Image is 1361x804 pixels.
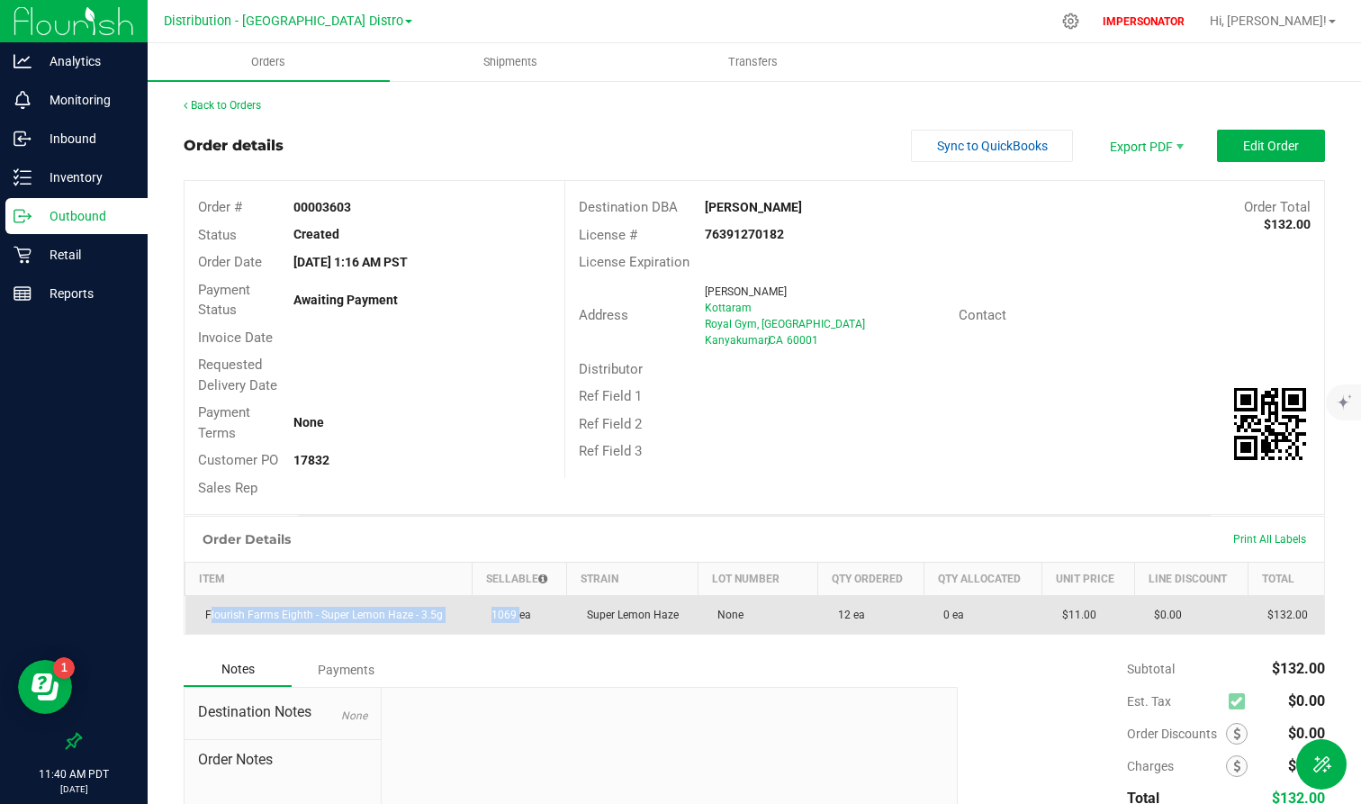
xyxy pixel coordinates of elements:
[704,54,802,70] span: Transfers
[567,563,698,596] th: Strain
[1243,139,1299,153] span: Edit Order
[341,709,367,722] span: None
[1091,130,1199,162] li: Export PDF
[767,334,769,347] span: ,
[198,227,237,243] span: Status
[185,563,473,596] th: Item
[198,254,262,270] span: Order Date
[184,99,261,112] a: Back to Orders
[787,334,818,347] span: 60001
[198,199,242,215] span: Order #
[1210,14,1327,28] span: Hi, [PERSON_NAME]!
[198,480,257,496] span: Sales Rep
[1244,199,1311,215] span: Order Total
[196,609,443,621] span: Flourish Farms Eighth - Super Lemon Haze - 3.5g
[698,563,818,596] th: Lot Number
[292,654,400,686] div: Payments
[937,139,1048,153] span: Sync to QuickBooks
[14,130,32,148] inline-svg: Inbound
[14,246,32,264] inline-svg: Retail
[184,135,284,157] div: Order details
[1127,694,1221,709] span: Est. Tax
[293,200,351,214] strong: 00003603
[293,293,398,307] strong: Awaiting Payment
[198,749,367,771] span: Order Notes
[1288,725,1325,742] span: $0.00
[293,453,329,467] strong: 17832
[148,43,390,81] a: Orders
[14,168,32,186] inline-svg: Inventory
[32,283,140,304] p: Reports
[53,657,75,679] iframe: Resource center unread badge
[769,334,783,347] span: CA
[198,701,367,723] span: Destination Notes
[8,766,140,782] p: 11:40 AM PDT
[32,167,140,188] p: Inventory
[482,609,531,621] span: 1069 ea
[1145,609,1182,621] span: $0.00
[8,782,140,796] p: [DATE]
[293,227,339,241] strong: Created
[1288,757,1325,774] span: $0.00
[708,609,744,621] span: None
[198,282,250,319] span: Payment Status
[818,563,924,596] th: Qty Ordered
[472,563,567,596] th: Sellable
[1127,727,1226,741] span: Order Discounts
[579,199,678,215] span: Destination DBA
[203,532,291,547] h1: Order Details
[705,200,802,214] strong: [PERSON_NAME]
[959,307,1006,323] span: Contact
[1272,660,1325,677] span: $132.00
[1053,609,1096,621] span: $11.00
[579,227,637,243] span: License #
[632,43,874,81] a: Transfers
[32,50,140,72] p: Analytics
[198,330,273,346] span: Invoice Date
[705,318,865,330] span: Royal Gym, [GEOGRAPHIC_DATA]
[579,254,690,270] span: License Expiration
[1288,692,1325,709] span: $0.00
[198,404,250,441] span: Payment Terms
[1127,662,1175,676] span: Subtotal
[705,302,752,314] span: Kottaram
[1233,533,1306,546] span: Print All Labels
[1059,13,1082,30] div: Manage settings
[578,609,679,621] span: Super Lemon Haze
[293,255,408,269] strong: [DATE] 1:16 AM PST
[164,14,403,29] span: Distribution - [GEOGRAPHIC_DATA] Distro
[705,285,787,298] span: [PERSON_NAME]
[14,207,32,225] inline-svg: Outbound
[579,307,628,323] span: Address
[390,43,632,81] a: Shipments
[579,416,642,432] span: Ref Field 2
[1127,759,1226,773] span: Charges
[14,285,32,303] inline-svg: Reports
[579,388,642,404] span: Ref Field 1
[1234,388,1306,460] img: Scan me!
[1234,388,1306,460] qrcode: 00003603
[32,244,140,266] p: Retail
[227,54,310,70] span: Orders
[1248,563,1324,596] th: Total
[65,732,83,750] label: Pin the sidebar to full width on large screens
[924,563,1041,596] th: Qty Allocated
[184,653,292,687] div: Notes
[829,609,865,621] span: 12 ea
[14,52,32,70] inline-svg: Analytics
[18,660,72,714] iframe: Resource center
[705,227,784,241] strong: 76391270182
[459,54,562,70] span: Shipments
[32,205,140,227] p: Outbound
[32,89,140,111] p: Monitoring
[1042,563,1135,596] th: Unit Price
[14,91,32,109] inline-svg: Monitoring
[293,415,324,429] strong: None
[1134,563,1248,596] th: Line Discount
[1217,130,1325,162] button: Edit Order
[1296,739,1347,790] button: Toggle Menu
[1095,14,1192,30] p: IMPERSONATOR
[198,357,277,393] span: Requested Delivery Date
